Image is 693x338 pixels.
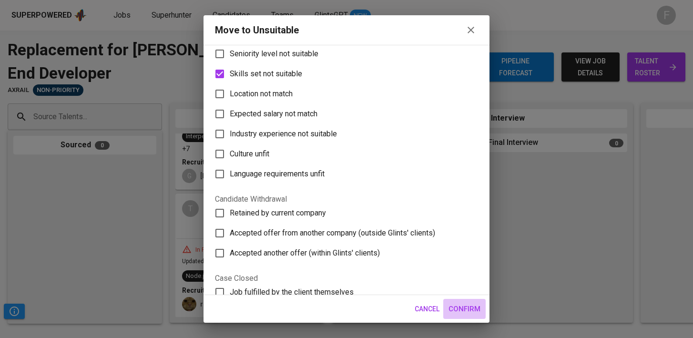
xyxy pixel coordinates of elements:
[230,148,269,160] span: Culture unfit
[443,299,486,319] button: Confirm
[411,300,443,318] button: Cancel
[230,108,317,120] span: Expected salary not match
[230,128,337,140] span: Industry experience not suitable
[230,287,354,298] span: Job fulfilled by the client themselves
[230,247,380,259] span: Accepted another offer (within Glints' clients)
[230,227,435,239] span: Accepted offer from another company (outside Glints' clients)
[230,88,293,100] span: Location not match
[230,68,302,80] span: Skills set not suitable
[215,275,258,282] legend: Case Closed
[230,48,318,60] span: Seniority level not suitable
[230,207,326,219] span: Retained by current company
[230,168,325,180] span: Language requirements unfit
[215,195,287,203] legend: Candidate Withdrawal
[415,303,439,315] span: Cancel
[215,23,299,37] div: Move to Unsuitable
[448,303,480,315] span: Confirm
